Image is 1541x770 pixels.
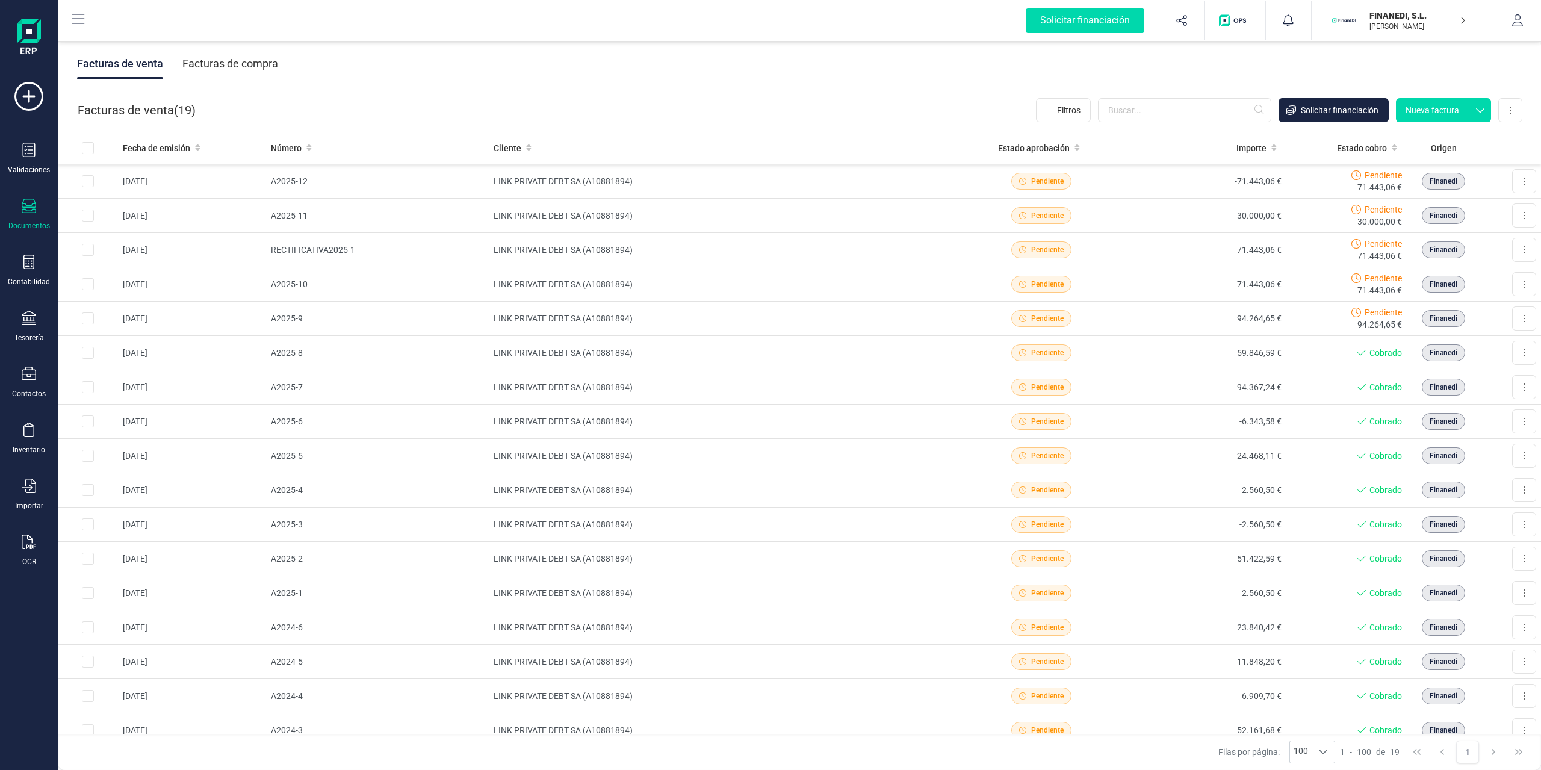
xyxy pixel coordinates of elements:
[266,336,489,370] td: A2025-8
[1123,679,1286,713] td: 6.909,70 €
[489,473,960,508] td: LINK PRIVATE DEBT SA (A10881894)
[1365,272,1402,284] span: Pendiente
[1031,244,1064,255] span: Pendiente
[1123,713,1286,748] td: 52.161,68 €
[1123,645,1286,679] td: 11.848,20 €
[118,508,266,542] td: [DATE]
[1123,302,1286,336] td: 94.264,65 €
[1031,347,1064,358] span: Pendiente
[266,542,489,576] td: A2025-2
[1430,588,1457,598] span: Finanedi
[494,142,521,154] span: Cliente
[1219,14,1251,26] img: Logo de OPS
[178,102,191,119] span: 19
[1357,746,1371,758] span: 100
[12,389,46,399] div: Contactos
[1031,588,1064,598] span: Pendiente
[118,610,266,645] td: [DATE]
[82,210,94,222] div: Row Selected 1c7fadc7-3346-4f5a-aa49-576d300c5ea3
[82,587,94,599] div: Row Selected 071e410c-57d3-458f-9340-66b715be3ec5
[1123,610,1286,645] td: 23.840,42 €
[118,473,266,508] td: [DATE]
[1369,656,1402,668] span: Cobrado
[118,439,266,473] td: [DATE]
[1098,98,1271,122] input: Buscar...
[1218,741,1335,763] div: Filas por página:
[1507,741,1530,763] button: Last Page
[1430,519,1457,530] span: Finanedi
[1369,347,1402,359] span: Cobrado
[1365,306,1402,318] span: Pendiente
[489,439,960,473] td: LINK PRIVATE DEBT SA (A10881894)
[82,312,94,324] div: Row Selected 85e19d34-2686-421c-8ddf-d20823388623
[266,302,489,336] td: A2025-9
[1123,370,1286,405] td: 94.367,24 €
[15,501,43,511] div: Importar
[118,233,266,267] td: [DATE]
[17,19,41,58] img: Logo Finanedi
[1031,416,1064,427] span: Pendiente
[1406,741,1428,763] button: First Page
[1031,553,1064,564] span: Pendiente
[82,518,94,530] div: Row Selected 2166f7c7-5b44-413f-99cb-8995035137d8
[489,302,960,336] td: LINK PRIVATE DEBT SA (A10881894)
[82,415,94,427] div: Row Selected 3550f7df-ae43-41af-b624-53651b13355e
[1430,382,1457,393] span: Finanedi
[1123,267,1286,302] td: 71.443,06 €
[1123,473,1286,508] td: 2.560,50 €
[1212,1,1258,40] button: Logo de OPS
[1031,176,1064,187] span: Pendiente
[82,347,94,359] div: Row Selected 4d9a4e91-2af8-496b-a67c-0062f7f6843e
[489,576,960,610] td: LINK PRIVATE DEBT SA (A10881894)
[82,450,94,462] div: Row Selected 86f12270-e543-4524-a5dc-362f844ee7bd
[13,445,45,455] div: Inventario
[1456,741,1479,763] button: Page 1
[1369,724,1402,736] span: Cobrado
[1031,725,1064,736] span: Pendiente
[1340,746,1345,758] span: 1
[1031,382,1064,393] span: Pendiente
[998,142,1070,154] span: Estado aprobación
[489,713,960,748] td: LINK PRIVATE DEBT SA (A10881894)
[489,164,960,199] td: LINK PRIVATE DEBT SA (A10881894)
[1430,553,1457,564] span: Finanedi
[118,679,266,713] td: [DATE]
[1369,381,1402,393] span: Cobrado
[1031,210,1064,221] span: Pendiente
[1430,691,1457,701] span: Finanedi
[1123,199,1286,233] td: 30.000,00 €
[1430,725,1457,736] span: Finanedi
[1369,587,1402,599] span: Cobrado
[266,645,489,679] td: A2024-5
[118,713,266,748] td: [DATE]
[118,645,266,679] td: [DATE]
[1369,518,1402,530] span: Cobrado
[1482,741,1505,763] button: Next Page
[1396,98,1469,122] button: Nueva factura
[266,713,489,748] td: A2024-3
[489,233,960,267] td: LINK PRIVATE DEBT SA (A10881894)
[489,542,960,576] td: LINK PRIVATE DEBT SA (A10881894)
[1340,746,1400,758] div: -
[8,277,50,287] div: Contabilidad
[271,142,302,154] span: Número
[1031,485,1064,495] span: Pendiente
[266,267,489,302] td: A2025-10
[489,405,960,439] td: LINK PRIVATE DEBT SA (A10881894)
[1031,279,1064,290] span: Pendiente
[1430,416,1457,427] span: Finanedi
[1123,508,1286,542] td: -2.560,50 €
[118,302,266,336] td: [DATE]
[1430,176,1457,187] span: Finanedi
[1123,405,1286,439] td: -6.343,58 €
[266,679,489,713] td: A2024-4
[118,267,266,302] td: [DATE]
[118,542,266,576] td: [DATE]
[8,165,50,175] div: Validaciones
[1326,1,1480,40] button: FIFINANEDI, S.L.[PERSON_NAME]
[489,679,960,713] td: LINK PRIVATE DEBT SA (A10881894)
[182,48,278,79] div: Facturas de compra
[1430,279,1457,290] span: Finanedi
[1430,656,1457,667] span: Finanedi
[1369,450,1402,462] span: Cobrado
